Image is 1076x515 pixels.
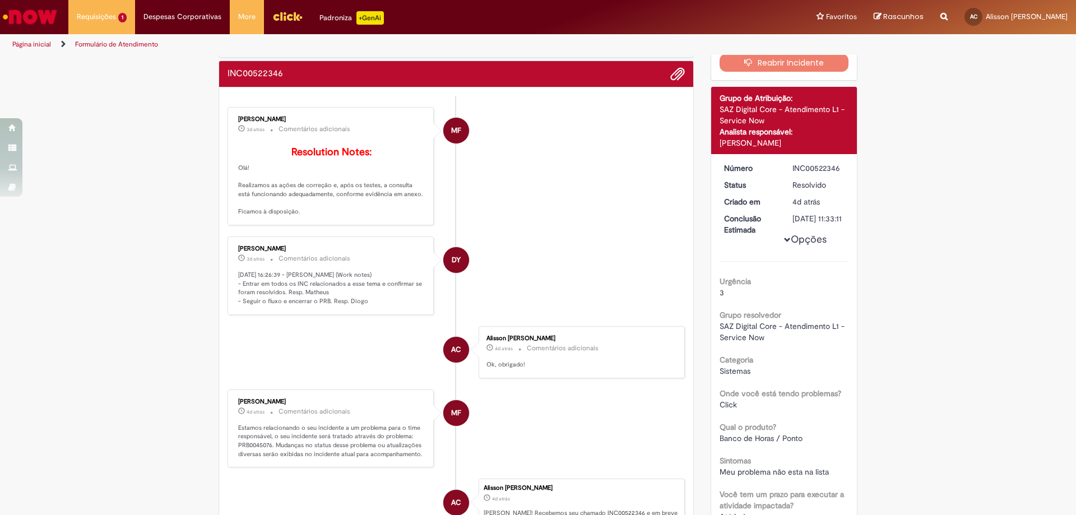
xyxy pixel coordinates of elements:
[443,118,469,143] div: Matheus Ferreira
[792,196,845,207] div: 28/08/2025 09:33:11
[486,360,673,369] p: Ok, obrigado!
[484,485,679,491] div: Alisson [PERSON_NAME]
[247,126,265,133] span: 3d atrás
[720,388,841,398] b: Onde você está tendo problemas?
[720,366,750,376] span: Sistemas
[443,400,469,426] div: Matheus Ferreira
[670,67,685,81] button: Adicionar anexos
[720,355,753,365] b: Categoria
[143,11,221,22] span: Despesas Corporativas
[792,213,845,224] div: [DATE] 11:33:11
[883,11,924,22] span: Rascunhos
[792,163,845,174] div: INC00522346
[272,8,303,25] img: click_logo_yellow_360x200.png
[238,116,425,123] div: [PERSON_NAME]
[720,276,751,286] b: Urgência
[75,40,158,49] a: Formulário de Atendimento
[720,422,776,432] b: Qual o produto?
[451,117,461,144] span: MF
[238,11,256,22] span: More
[238,271,425,306] p: [DATE] 16:26:39 - [PERSON_NAME] (Work notes) - Entrar em todos os INC relacionados a esse tema e ...
[792,197,820,207] time: 28/08/2025 09:33:11
[826,11,857,22] span: Favoritos
[492,495,510,502] time: 28/08/2025 09:33:11
[12,40,51,49] a: Página inicial
[8,34,709,55] ul: Trilhas de página
[443,337,469,363] div: Alisson Diego Pinheiro Da Costa
[319,11,384,25] div: Padroniza
[279,254,350,263] small: Comentários adicionais
[279,124,350,134] small: Comentários adicionais
[291,146,372,159] b: Resolution Notes:
[986,12,1068,21] span: Alisson [PERSON_NAME]
[486,335,673,342] div: Alisson [PERSON_NAME]
[720,433,803,443] span: Banco de Horas / Ponto
[228,69,283,79] h2: INC00522346 Histórico de tíquete
[279,407,350,416] small: Comentários adicionais
[247,126,265,133] time: 29/08/2025 17:49:21
[720,126,849,137] div: Analista responsável:
[720,310,781,320] b: Grupo resolvedor
[970,13,977,20] span: AC
[495,345,513,352] span: 4d atrás
[443,247,469,273] div: Diogo Yatsu
[238,147,425,216] p: Olá! Realizamos as ações de correção e, após os testes, a consulta está funcionando adequadamente...
[720,287,724,298] span: 3
[720,456,751,466] b: Sintomas
[716,179,785,191] dt: Status
[451,336,461,363] span: AC
[1,6,59,28] img: ServiceNow
[247,409,265,415] span: 4d atrás
[720,321,847,342] span: SAZ Digital Core - Atendimento L1 - Service Now
[492,495,510,502] span: 4d atrás
[720,92,849,104] div: Grupo de Atribuição:
[118,13,127,22] span: 1
[247,409,265,415] time: 28/08/2025 11:11:47
[238,398,425,405] div: [PERSON_NAME]
[716,163,785,174] dt: Número
[720,104,849,126] div: SAZ Digital Core - Atendimento L1 - Service Now
[720,54,849,72] button: Reabrir Incidente
[356,11,384,25] p: +GenAi
[720,400,737,410] span: Click
[527,344,599,353] small: Comentários adicionais
[238,424,425,459] p: Estamos relacionando o seu incidente a um problema para o time responsável, o seu incidente será ...
[874,12,924,22] a: Rascunhos
[238,245,425,252] div: [PERSON_NAME]
[716,196,785,207] dt: Criado em
[720,467,829,477] span: Meu problema não esta na lista
[247,256,265,262] time: 29/08/2025 16:26:40
[451,400,461,426] span: MF
[720,489,844,511] b: Você tem um prazo para executar a atividade impactada?
[792,197,820,207] span: 4d atrás
[495,345,513,352] time: 28/08/2025 11:29:39
[792,179,845,191] div: Resolvido
[716,213,785,235] dt: Conclusão Estimada
[452,247,461,273] span: DY
[720,137,849,149] div: [PERSON_NAME]
[247,256,265,262] span: 3d atrás
[77,11,116,22] span: Requisições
